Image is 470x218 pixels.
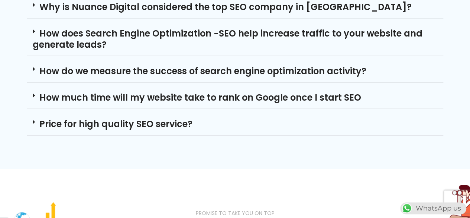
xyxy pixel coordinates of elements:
[39,1,412,13] a: Why is Nuance Digital considered the top SEO company in [GEOGRAPHIC_DATA]?
[27,60,443,83] div: How do we measure the success of search engine optimization activity?
[39,65,366,77] a: How do we measure the success of search engine optimization activity?
[27,86,443,109] div: How much time will my website take to rank on Google once I start SEO
[400,202,466,214] div: WhatsApp us
[39,118,192,130] a: Price for high quality SEO service?
[400,204,466,212] a: WhatsAppWhatsApp us
[27,22,443,56] div: How does Search Engine Optimization -SEO help increase traffic to your website and generate leads?
[401,202,413,214] img: WhatsApp
[27,210,443,217] small: PROMISE TO TAKE YOU ON TOP
[39,91,361,104] a: How much time will my website take to rank on Google once I start SEO
[33,27,422,51] a: How does Search Engine Optimization -SEO help increase traffic to your website and generate leads?
[27,113,443,136] div: Price for high quality SEO service?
